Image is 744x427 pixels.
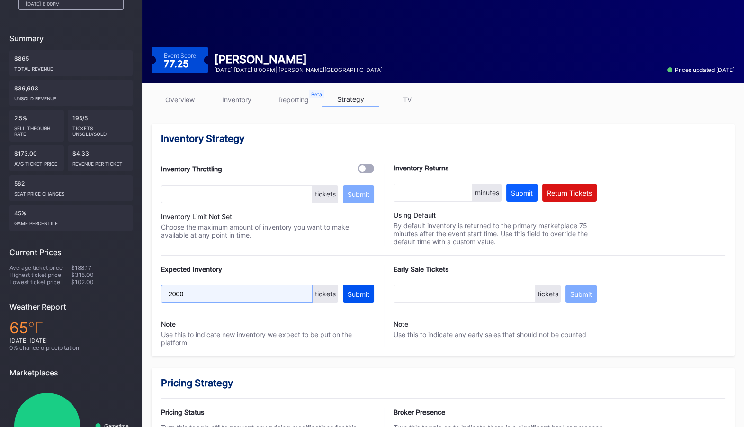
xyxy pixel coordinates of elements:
[9,278,71,285] div: Lowest ticket price
[394,265,597,273] div: Early Sale Tickets
[68,110,133,142] div: 195/5
[348,290,369,298] div: Submit
[214,66,383,73] div: [DATE] [DATE] 8:00PM | [PERSON_NAME][GEOGRAPHIC_DATA]
[68,145,133,171] div: $4.33
[9,110,64,142] div: 2.5%
[9,80,133,106] div: $36,693
[9,248,133,257] div: Current Prices
[208,92,265,107] a: inventory
[313,185,338,203] div: tickets
[152,92,208,107] a: overview
[161,133,725,144] div: Inventory Strategy
[161,377,725,389] div: Pricing Strategy
[164,52,196,59] div: Event Score
[473,184,502,202] div: minutes
[14,187,128,196] div: seat price changes
[9,264,71,271] div: Average ticket price
[535,285,561,303] div: tickets
[394,211,597,246] div: By default inventory is returned to the primary marketplace 75 minutes after the event start time...
[14,217,128,226] div: Game percentile
[547,189,592,197] div: Return Tickets
[161,408,374,416] div: Pricing Status
[9,34,133,43] div: Summary
[394,211,597,219] div: Using Default
[9,337,133,344] div: [DATE] [DATE]
[9,205,133,231] div: 45%
[9,368,133,377] div: Marketplaces
[161,213,374,221] div: Inventory Limit Not Set
[394,164,597,172] div: Inventory Returns
[161,265,374,273] div: Expected Inventory
[9,145,64,171] div: $173.00
[343,185,374,203] button: Submit
[379,92,436,107] a: TV
[14,157,59,167] div: Avg ticket price
[313,285,338,303] div: tickets
[72,122,128,137] div: Tickets Unsold/Sold
[71,264,133,271] div: $188.17
[265,92,322,107] a: reporting
[343,285,374,303] button: Submit
[9,319,133,337] div: 65
[322,92,379,107] a: strategy
[72,157,128,167] div: Revenue per ticket
[26,1,107,7] div: [DATE] 8:00PM
[214,53,383,66] div: [PERSON_NAME]
[506,184,538,202] button: Submit
[161,320,374,328] div: Note
[511,189,533,197] div: Submit
[14,122,59,137] div: Sell Through Rate
[164,59,191,69] div: 77.25
[394,320,597,328] div: Note
[161,308,374,347] div: Use this to indicate new inventory we expect to be put on the platform
[667,66,735,73] div: Prices updated [DATE]
[71,271,133,278] div: $315.00
[542,184,597,202] button: Return Tickets
[9,344,133,351] div: 0 % chance of precipitation
[9,50,133,76] div: $865
[161,223,374,239] div: Choose the maximum amount of inventory you want to make available at any point in time.
[394,308,597,338] div: Use this to indicate any early sales that should not be counted
[14,92,128,101] div: Unsold Revenue
[9,175,133,201] div: 562
[28,319,44,337] span: ℉
[394,408,607,416] div: Broker Presence
[9,271,71,278] div: Highest ticket price
[570,290,592,298] div: Submit
[14,62,128,71] div: Total Revenue
[161,165,222,173] div: Inventory Throttling
[71,278,133,285] div: $102.00
[565,285,597,303] button: Submit
[348,190,369,198] div: Submit
[9,302,133,311] div: Weather Report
